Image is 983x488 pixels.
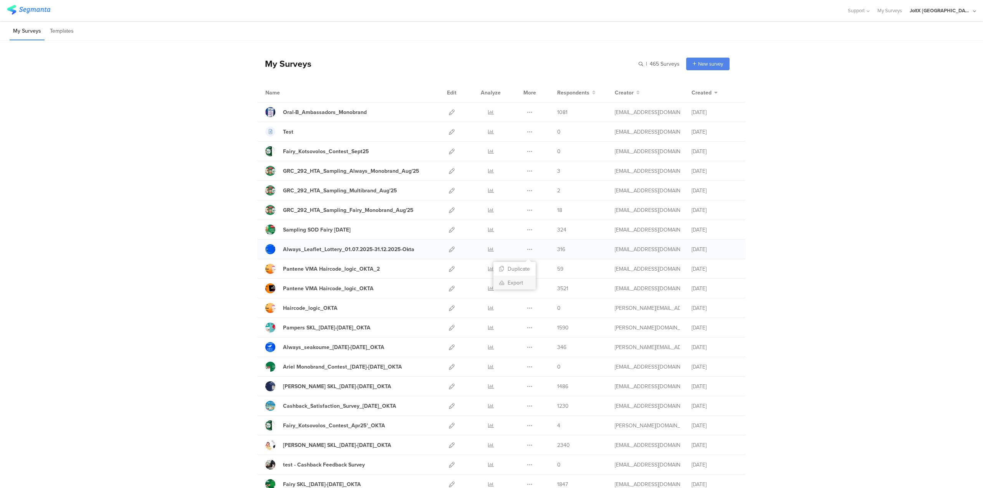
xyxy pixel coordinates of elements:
[265,420,385,430] a: Fairy_Kotsovolos_Contest_Apr25'_OKTA
[557,422,560,430] span: 4
[692,461,738,469] div: [DATE]
[265,205,414,215] a: GRC_292_HTA_Sampling_Fairy_Monobrand_Aug'25
[265,146,369,156] a: Fairy_Kotsovolos_Contest_Sept25
[283,147,369,155] div: Fairy_Kotsovolos_Contest_Sept25
[557,265,563,273] span: 59
[615,461,680,469] div: baroutis.db@pg.com
[283,343,384,351] div: Always_seakoume_03May25-30June25_OKTA
[283,304,338,312] div: Haircode_logic_OKTA
[265,440,391,450] a: [PERSON_NAME] SKL_[DATE]-[DATE]_OKTA
[557,245,565,253] span: 316
[615,265,680,273] div: baroutis.db@pg.com
[283,128,293,136] div: Test
[692,304,738,312] div: [DATE]
[46,22,77,40] li: Templates
[615,128,680,136] div: support@segmanta.com
[283,285,374,293] div: Pantene VMA Haircode_logic_OKTA
[557,343,566,351] span: 346
[692,89,712,97] span: Created
[615,324,680,332] div: skora.es@pg.com
[557,402,569,410] span: 1230
[692,128,738,136] div: [DATE]
[283,382,391,390] div: Gillette SKL_24April25-07May25_OKTA
[283,245,414,253] div: Always_Leaflet_Lottery_01.07.2025-31.12.2025-Okta
[615,343,680,351] div: arvanitis.a@pg.com
[692,382,738,390] div: [DATE]
[692,89,718,97] button: Created
[557,167,560,175] span: 3
[557,108,568,116] span: 1081
[557,304,561,312] span: 0
[557,147,561,155] span: 0
[615,441,680,449] div: baroutis.db@pg.com
[265,127,293,137] a: Test
[265,342,384,352] a: Always_seakoume_[DATE]-[DATE]_OKTA
[283,363,402,371] div: Ariel Monobrand_Contest_01May25-31May25_OKTA
[265,381,391,391] a: [PERSON_NAME] SKL_[DATE]-[DATE]_OKTA
[265,303,338,313] a: Haircode_logic_OKTA
[692,147,738,155] div: [DATE]
[615,89,640,97] button: Creator
[283,402,396,410] div: Cashback_Satisfaction_Survey_07April25_OKTA
[444,83,460,102] div: Edit
[283,441,391,449] div: Lenor SKL_24April25-07May25_OKTA
[557,461,561,469] span: 0
[265,107,367,117] a: Oral-B_Ambassadors_Monobrand
[493,262,536,276] button: Duplicate
[479,83,502,102] div: Analyze
[265,89,311,97] div: Name
[557,382,568,390] span: 1486
[557,285,568,293] span: 3521
[557,441,570,449] span: 2340
[692,324,738,332] div: [DATE]
[257,57,311,70] div: My Surveys
[615,89,634,97] span: Creator
[265,323,371,333] a: Pampers SKL_[DATE]-[DATE]_OKTA
[283,206,414,214] div: GRC_292_HTA_Sampling_Fairy_Monobrand_Aug'25
[615,206,680,214] div: gheorghe.a.4@pg.com
[557,128,561,136] span: 0
[692,285,738,293] div: [DATE]
[493,276,536,289] a: Export
[692,226,738,234] div: [DATE]
[615,304,680,312] div: arvanitis.a@pg.com
[615,382,680,390] div: baroutis.db@pg.com
[692,187,738,195] div: [DATE]
[615,285,680,293] div: baroutis.db@pg.com
[557,89,589,97] span: Respondents
[557,187,560,195] span: 2
[692,167,738,175] div: [DATE]
[615,402,680,410] div: baroutis.db@pg.com
[615,245,680,253] div: betbeder.mb@pg.com
[692,343,738,351] div: [DATE]
[692,441,738,449] div: [DATE]
[910,7,971,14] div: JoltX [GEOGRAPHIC_DATA]
[265,166,419,176] a: GRC_292_HTA_Sampling_Always_Monobrand_Aug'25
[645,60,648,68] span: |
[283,265,380,273] div: Pantene VMA Haircode_logic_OKTA_2
[557,206,562,214] span: 18
[283,226,351,234] div: Sampling SOD Fairy Aug'25
[557,226,566,234] span: 324
[692,245,738,253] div: [DATE]
[615,226,680,234] div: gheorghe.a.4@pg.com
[283,422,385,430] div: Fairy_Kotsovolos_Contest_Apr25'_OKTA
[265,362,402,372] a: Ariel Monobrand_Contest_[DATE]-[DATE]_OKTA
[692,206,738,214] div: [DATE]
[848,7,865,14] span: Support
[283,187,397,195] div: GRC_292_HTA_Sampling_Multibrand_Aug'25
[7,5,50,15] img: segmanta logo
[283,108,367,116] div: Oral-B_Ambassadors_Monobrand
[10,22,45,40] li: My Surveys
[615,363,680,371] div: baroutis.db@pg.com
[692,402,738,410] div: [DATE]
[692,363,738,371] div: [DATE]
[265,401,396,411] a: Cashback_Satisfaction_Survey_[DATE]_OKTA
[615,108,680,116] div: nikolopoulos.j@pg.com
[698,60,723,68] span: New survey
[265,460,365,470] a: test - Cashback Feedback Survey
[265,225,351,235] a: Sampling SOD Fairy [DATE]
[521,83,538,102] div: More
[692,265,738,273] div: [DATE]
[615,422,680,430] div: skora.es@pg.com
